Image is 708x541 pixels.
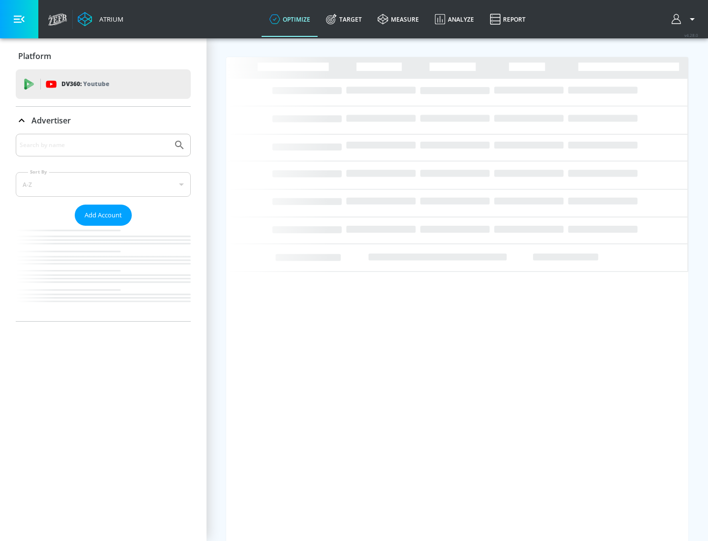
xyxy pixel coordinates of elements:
input: Search by name [20,139,169,151]
span: Add Account [85,210,122,221]
nav: list of Advertiser [16,226,191,321]
label: Sort By [28,169,49,175]
p: Platform [18,51,51,61]
div: DV360: Youtube [16,69,191,99]
a: Atrium [78,12,123,27]
a: Target [318,1,370,37]
div: A-Z [16,172,191,197]
p: DV360: [61,79,109,90]
button: Add Account [75,205,132,226]
a: Report [482,1,533,37]
a: optimize [262,1,318,37]
p: Advertiser [31,115,71,126]
div: Platform [16,42,191,70]
p: Youtube [83,79,109,89]
span: v 4.28.0 [684,32,698,38]
div: Advertiser [16,107,191,134]
a: measure [370,1,427,37]
div: Advertiser [16,134,191,321]
div: Atrium [95,15,123,24]
a: Analyze [427,1,482,37]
